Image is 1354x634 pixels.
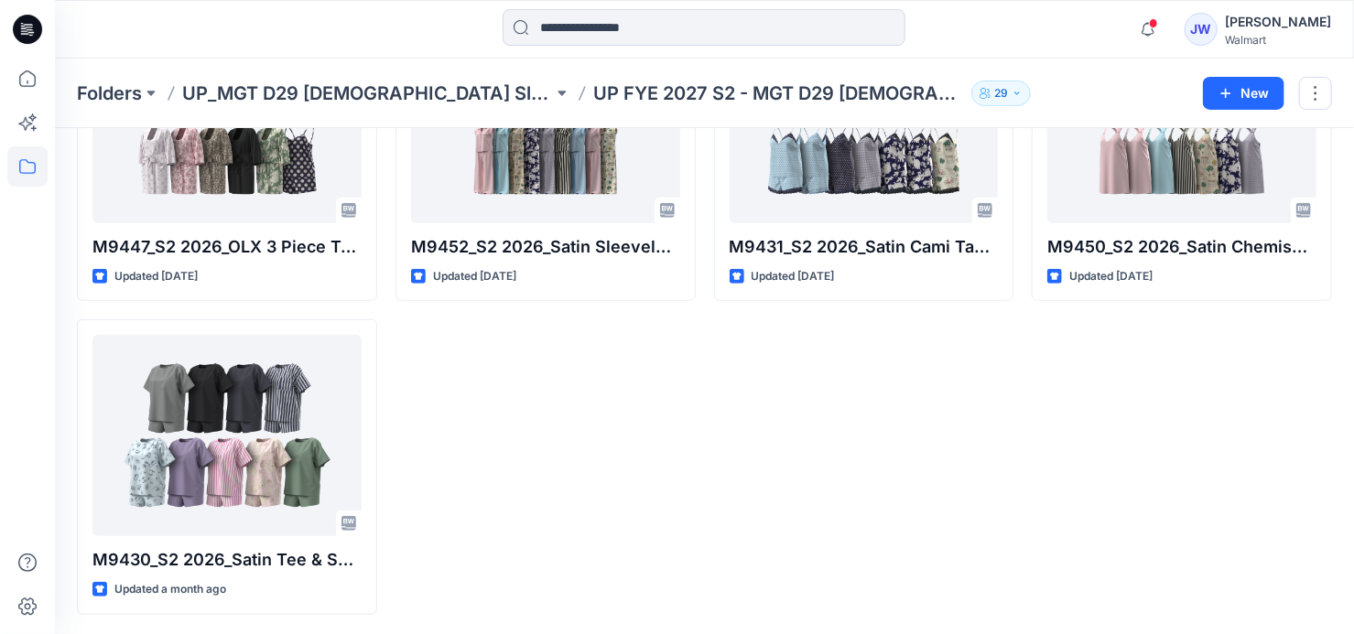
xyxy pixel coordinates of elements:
[92,335,362,536] a: M9430_S2 2026_Satin Tee & Short Set _Midpoint
[1203,77,1284,110] button: New
[1069,267,1153,286] p: Updated [DATE]
[1225,11,1331,33] div: [PERSON_NAME]
[77,81,142,106] a: Folders
[114,267,198,286] p: Updated [DATE]
[92,234,362,260] p: M9447_S2 2026_OLX 3 Piece Travel Set_Midpoint
[994,83,1008,103] p: 29
[752,267,835,286] p: Updated [DATE]
[92,547,362,573] p: M9430_S2 2026_Satin Tee & Short Set _Midpoint
[114,580,226,599] p: Updated a month ago
[971,81,1031,106] button: 29
[182,81,553,106] a: UP_MGT D29 [DEMOGRAPHIC_DATA] Sleep
[1185,13,1218,46] div: JW
[411,234,680,260] p: M9452_S2 2026_Satin Sleeveless Pajama_Midpoint
[593,81,964,106] p: UP FYE 2027 S2 - MGT D29 [DEMOGRAPHIC_DATA] Sleepwear
[730,234,999,260] p: M9431_S2 2026_Satin Cami Tap_Midpont
[1225,33,1331,47] div: Walmart
[433,267,516,286] p: Updated [DATE]
[1047,234,1316,260] p: M9450_S2 2026_Satin Chemise_Midpoint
